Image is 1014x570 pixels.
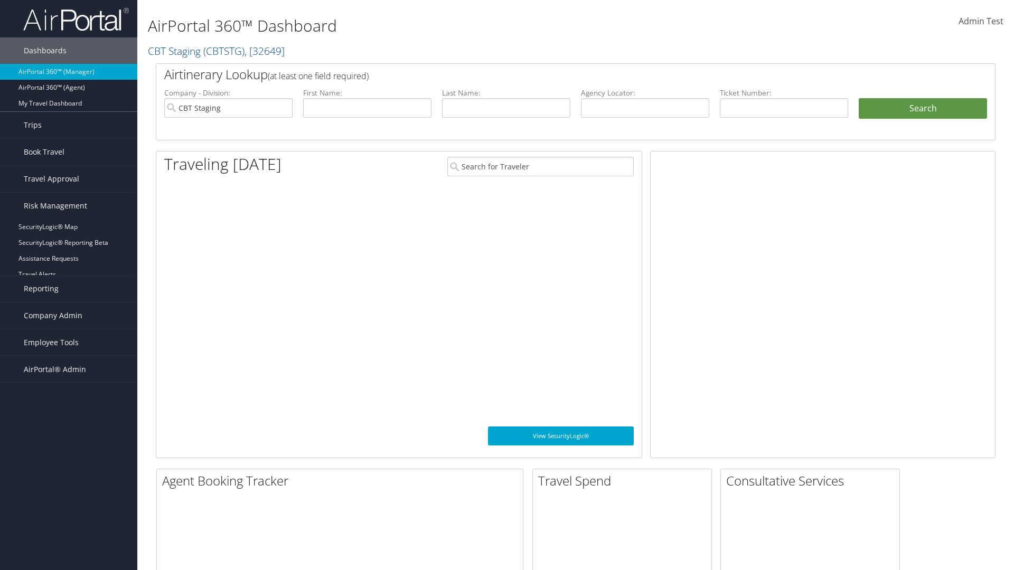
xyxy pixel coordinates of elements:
h2: Travel Spend [538,472,711,490]
span: Company Admin [24,302,82,329]
span: (at least one field required) [268,70,369,82]
span: , [ 32649 ] [245,44,285,58]
label: Ticket Number: [720,88,848,98]
a: CBT Staging [148,44,285,58]
img: airportal-logo.png [23,7,129,32]
label: Agency Locator: [581,88,709,98]
h1: AirPortal 360™ Dashboard [148,15,718,37]
h2: Airtinerary Lookup [164,65,917,83]
a: View SecurityLogic® [488,426,634,445]
a: Admin Test [959,5,1003,38]
span: AirPortal® Admin [24,356,86,383]
h2: Agent Booking Tracker [162,472,523,490]
h2: Consultative Services [726,472,899,490]
h1: Traveling [DATE] [164,153,281,175]
span: Risk Management [24,193,87,219]
span: Travel Approval [24,166,79,192]
span: Admin Test [959,15,1003,27]
label: Company - Division: [164,88,293,98]
span: Book Travel [24,139,64,165]
input: Search for Traveler [447,157,634,176]
label: Last Name: [442,88,570,98]
button: Search [859,98,987,119]
span: Dashboards [24,37,67,64]
span: Employee Tools [24,329,79,356]
label: First Name: [303,88,431,98]
span: Reporting [24,275,59,302]
span: Trips [24,112,42,138]
span: ( CBTSTG ) [203,44,245,58]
